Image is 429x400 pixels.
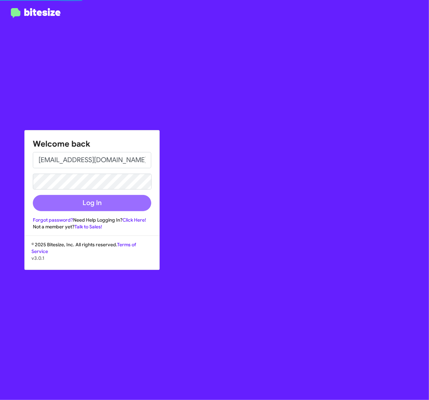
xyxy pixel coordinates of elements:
a: Forgot password? [33,217,73,223]
div: Need Help Logging In? [33,217,151,223]
div: Not a member yet? [33,223,151,230]
button: Log In [33,195,151,211]
a: Click Here! [122,217,146,223]
div: © 2025 Bitesize, Inc. All rights reserved. [25,241,159,270]
a: Talk to Sales! [74,224,102,230]
h1: Welcome back [33,139,151,149]
p: v3.0.1 [31,255,153,261]
input: Email address [33,152,151,168]
a: Terms of Service [31,242,136,254]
